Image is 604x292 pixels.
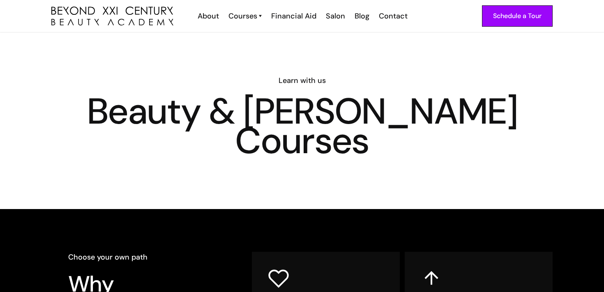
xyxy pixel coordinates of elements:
[482,5,553,27] a: Schedule a Tour
[68,252,228,262] h6: Choose your own path
[271,11,316,21] div: Financial Aid
[192,11,223,21] a: About
[349,11,373,21] a: Blog
[379,11,408,21] div: Contact
[51,97,553,156] h1: Beauty & [PERSON_NAME] Courses
[198,11,219,21] div: About
[421,268,442,289] img: up arrow
[51,75,553,86] h6: Learn with us
[228,11,262,21] a: Courses
[228,11,257,21] div: Courses
[320,11,349,21] a: Salon
[51,7,173,26] img: beyond 21st century beauty academy logo
[493,11,542,21] div: Schedule a Tour
[268,268,289,289] img: heart icon
[326,11,345,21] div: Salon
[51,7,173,26] a: home
[373,11,412,21] a: Contact
[266,11,320,21] a: Financial Aid
[355,11,369,21] div: Blog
